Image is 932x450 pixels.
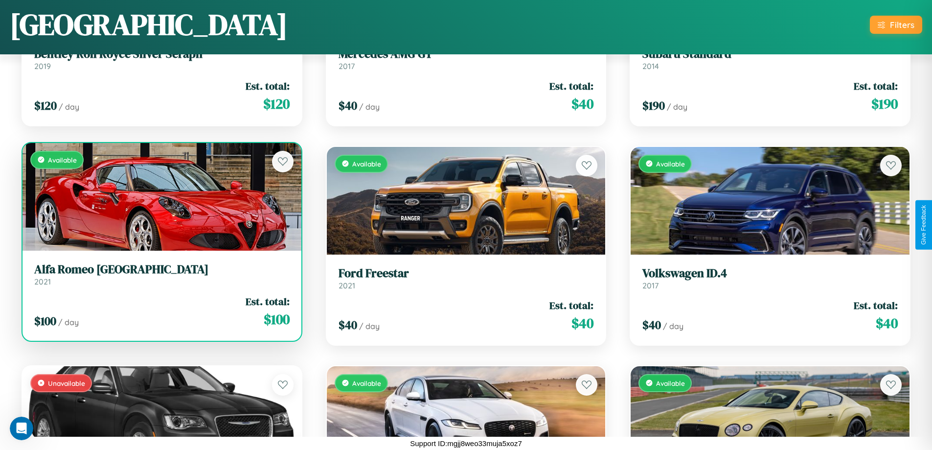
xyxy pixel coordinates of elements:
[34,262,290,277] h3: Alfa Romeo [GEOGRAPHIC_DATA]
[920,205,927,245] div: Give Feedback
[667,102,687,112] span: / day
[549,79,593,93] span: Est. total:
[34,313,56,329] span: $ 100
[339,266,594,290] a: Ford Freestar2021
[10,417,33,440] iframe: Intercom live chat
[246,294,290,308] span: Est. total:
[339,47,594,71] a: Mercedes AMG GT2017
[34,262,290,286] a: Alfa Romeo [GEOGRAPHIC_DATA]2021
[339,281,355,290] span: 2021
[642,61,659,71] span: 2014
[10,4,288,45] h1: [GEOGRAPHIC_DATA]
[263,94,290,114] span: $ 120
[352,379,381,387] span: Available
[854,298,898,312] span: Est. total:
[663,321,683,331] span: / day
[571,313,593,333] span: $ 40
[549,298,593,312] span: Est. total:
[34,47,290,71] a: Bentley Roll Royce Silver Seraph2019
[642,97,665,114] span: $ 190
[359,102,380,112] span: / day
[642,266,898,281] h3: Volkswagen ID.4
[656,160,685,168] span: Available
[48,379,85,387] span: Unavailable
[339,47,594,61] h3: Mercedes AMG GT
[34,61,51,71] span: 2019
[48,156,77,164] span: Available
[246,79,290,93] span: Est. total:
[339,266,594,281] h3: Ford Freestar
[642,47,898,71] a: Subaru Standard2014
[34,97,57,114] span: $ 120
[876,313,898,333] span: $ 40
[854,79,898,93] span: Est. total:
[890,20,914,30] div: Filters
[264,309,290,329] span: $ 100
[642,266,898,290] a: Volkswagen ID.42017
[642,47,898,61] h3: Subaru Standard
[58,317,79,327] span: / day
[410,437,522,450] p: Support ID: mgjj8weo33muja5xoz7
[871,94,898,114] span: $ 190
[339,97,357,114] span: $ 40
[34,47,290,61] h3: Bentley Roll Royce Silver Seraph
[359,321,380,331] span: / day
[656,379,685,387] span: Available
[571,94,593,114] span: $ 40
[870,16,922,34] button: Filters
[339,317,357,333] span: $ 40
[352,160,381,168] span: Available
[34,277,51,286] span: 2021
[642,317,661,333] span: $ 40
[59,102,79,112] span: / day
[642,281,659,290] span: 2017
[339,61,355,71] span: 2017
